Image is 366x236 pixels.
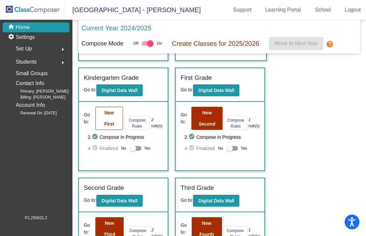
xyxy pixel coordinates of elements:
span: Go to: [181,87,193,92]
span: Go to: [181,111,190,125]
button: Digital Data Wall [96,84,143,96]
span: Go to: [84,111,94,125]
b: Digital Data Wall [102,198,137,203]
mat-icon: check_circle [188,144,196,152]
p: Home [16,23,30,31]
a: Learning Portal [260,5,306,15]
mat-icon: arrow_right [59,45,67,53]
p: Account Info [16,101,45,110]
b: Digital Data Wall [102,88,137,93]
p: Settings [16,33,35,41]
button: Compose Rules [124,116,150,130]
label: Second Grade [84,183,124,193]
button: New First [95,107,123,130]
p: Compose Mode [82,39,123,48]
span: Go to: [84,222,94,236]
p: Small Groups [16,69,48,78]
span: Move to Next Year [275,41,318,46]
span: No [218,145,223,151]
span: [GEOGRAPHIC_DATA] - [PERSON_NAME] [66,5,201,15]
mat-icon: check_circle [92,144,100,152]
b: Digital Data Wall [198,198,234,203]
button: Compose Rules [224,116,247,130]
button: Digital Data Wall [96,195,143,207]
span: Yes [144,144,151,152]
span: Billing: [PERSON_NAME] [10,94,65,100]
span: Yes [241,144,247,152]
button: Digital Data Wall [193,195,239,207]
b: New Second [199,110,215,127]
p: Create Classes for 2025/2026 [172,39,259,48]
label: Kindergarten Grade [84,73,139,83]
span: Go to: [84,197,96,203]
span: Students [16,57,37,67]
mat-icon: help [326,40,334,48]
label: First Grade [181,73,212,83]
span: 4. Finalized [88,144,118,152]
mat-icon: arrow_right [59,59,67,67]
span: Go to: [84,87,96,92]
a: Support [228,5,257,15]
span: Primary: [PERSON_NAME] [10,88,69,94]
button: Move to Next Year [269,37,323,50]
span: Set Up [16,44,32,53]
i: 1 rule(s) [248,117,259,129]
i: 2 rule(s) [151,117,163,129]
button: New Second [191,107,223,130]
span: 2. Compose In Progress [88,133,163,141]
span: Go to: [181,222,190,236]
span: Renewal On: [DATE] [10,110,57,116]
button: Digital Data Wall [193,84,239,96]
b: New First [104,110,114,127]
p: Current Year 2024/2025 [82,23,151,33]
span: Go to: [181,197,193,203]
span: 2. Compose In Progress [184,133,259,141]
mat-icon: check_circle [188,133,196,141]
label: Third Grade [181,183,214,193]
span: 4. Finalized [184,144,215,152]
mat-icon: home [8,23,16,31]
mat-icon: settings [8,33,16,41]
a: Logout [339,5,366,15]
mat-icon: check_circle [92,133,100,141]
span: On [157,41,162,46]
span: No [121,145,126,151]
a: School [309,5,336,15]
b: Digital Data Wall [198,88,234,93]
span: Off [133,41,138,46]
p: Contact Info [16,79,44,88]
